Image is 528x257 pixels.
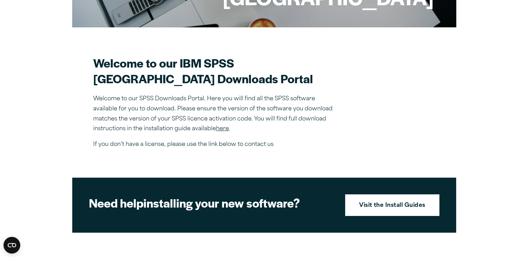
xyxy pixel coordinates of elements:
h2: installing your new software? [89,195,333,211]
p: If you don’t have a license, please use the link below to contact us [93,140,337,150]
a: here [216,126,229,132]
strong: Need help [89,194,143,211]
p: Welcome to our SPSS Downloads Portal. Here you will find all the SPSS software available for you ... [93,94,337,134]
button: Open CMP widget [3,237,20,254]
strong: Visit the Install Guides [359,201,425,210]
h2: Welcome to our IBM SPSS [GEOGRAPHIC_DATA] Downloads Portal [93,55,337,86]
a: Visit the Install Guides [345,194,439,216]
